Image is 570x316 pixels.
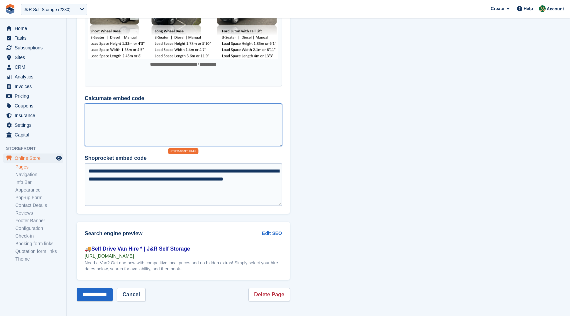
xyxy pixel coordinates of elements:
h2: Search engine preview [85,231,262,237]
div: 🚚Self Drive Van Hire * | J&R Self Storage [85,245,282,253]
span: Invoices [15,82,55,91]
a: Delete Page [248,288,290,301]
a: menu [3,91,63,101]
a: Configuration [15,225,63,232]
a: menu [3,43,63,52]
a: Check-in [15,233,63,239]
span: Sites [15,53,55,62]
img: Aaron [539,5,546,12]
div: J&R Self Storage (2280) [24,6,71,13]
a: menu [3,33,63,43]
a: menu [3,101,63,110]
a: menu [3,53,63,62]
label: Calcumate embed code [85,94,282,102]
span: Storefront [6,145,66,152]
a: Cancel [117,288,145,301]
a: menu [3,111,63,120]
div: [URL][DOMAIN_NAME] [85,253,282,259]
span: Home [15,24,55,33]
a: Footer Banner [15,218,63,224]
a: Quotation form links [15,248,63,255]
a: Reviews [15,210,63,216]
a: menu [3,24,63,33]
span: CRM [15,62,55,72]
img: stora-icon-8386f47178a22dfd0bd8f6a31ec36ba5ce8667c1dd55bd0f319d3a0aa187defe.svg [5,4,15,14]
a: menu [3,153,63,163]
span: Tasks [15,33,55,43]
span: Insurance [15,111,55,120]
a: Info Bar [15,179,63,186]
a: Preview store [55,154,63,162]
a: Edit SEO [262,230,282,237]
span: Create [491,5,504,12]
span: Coupons [15,101,55,110]
a: Pop-up Form [15,195,63,201]
a: Contact Details [15,202,63,209]
a: Booking form links [15,241,63,247]
a: menu [3,72,63,81]
span: Settings [15,120,55,130]
span: Account [547,6,564,12]
div: Need a Van? Get one now with competitive local prices and no hidden extras! Simply select your hi... [85,260,282,272]
a: Theme [15,256,63,262]
a: Navigation [15,172,63,178]
a: menu [3,62,63,72]
a: menu [3,130,63,139]
a: menu [3,120,63,130]
span: Help [524,5,533,12]
label: Shoprocket embed code [85,154,282,162]
a: menu [3,82,63,91]
a: Pages [15,164,63,170]
span: Capital [15,130,55,139]
span: Subscriptions [15,43,55,52]
span: Pricing [15,91,55,101]
span: Online Store [15,153,55,163]
span: Analytics [15,72,55,81]
a: Appearance [15,187,63,193]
